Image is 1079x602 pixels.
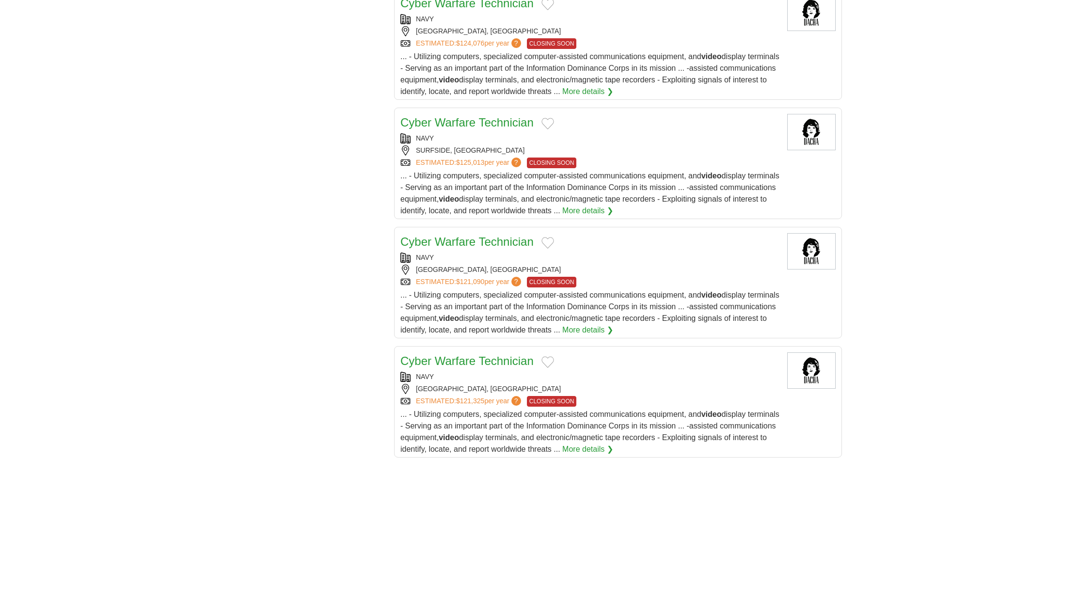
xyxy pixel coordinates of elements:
a: ESTIMATED:$121,325per year? [416,396,523,407]
strong: video [701,52,722,61]
span: ... - Utilizing computers, specialized computer-assisted communications equipment, and display te... [400,410,779,453]
button: Add to favorite jobs [541,118,554,129]
span: CLOSING SOON [527,396,577,407]
span: ? [511,277,521,286]
img: Dacha Navy Yard logo [787,352,836,389]
strong: video [701,291,722,299]
strong: video [701,410,722,418]
span: CLOSING SOON [527,277,577,287]
a: NAVY [416,134,434,142]
a: ESTIMATED:$124,076per year? [416,38,523,49]
button: Add to favorite jobs [541,356,554,368]
span: $121,325 [456,397,484,405]
div: [GEOGRAPHIC_DATA], [GEOGRAPHIC_DATA] [400,26,779,36]
a: ESTIMATED:$125,013per year? [416,158,523,168]
div: [GEOGRAPHIC_DATA], [GEOGRAPHIC_DATA] [400,384,779,394]
span: ? [511,38,521,48]
span: $125,013 [456,158,484,166]
span: ... - Utilizing computers, specialized computer-assisted communications equipment, and display te... [400,291,779,334]
a: Cyber Warfare Technician [400,235,534,248]
strong: video [701,172,722,180]
strong: video [439,76,459,84]
button: Add to favorite jobs [541,237,554,249]
a: NAVY [416,253,434,261]
a: NAVY [416,373,434,380]
span: ... - Utilizing computers, specialized computer-assisted communications equipment, and display te... [400,172,779,215]
div: SURFSIDE, [GEOGRAPHIC_DATA] [400,145,779,156]
span: ? [511,158,521,167]
strong: video [439,314,459,322]
a: ESTIMATED:$121,090per year? [416,277,523,287]
a: More details ❯ [562,86,613,97]
span: ... - Utilizing computers, specialized computer-assisted communications equipment, and display te... [400,52,779,95]
a: More details ❯ [562,205,613,217]
div: [GEOGRAPHIC_DATA], [GEOGRAPHIC_DATA] [400,265,779,275]
img: Dacha Navy Yard logo [787,233,836,269]
strong: video [439,195,459,203]
a: More details ❯ [562,324,613,336]
span: CLOSING SOON [527,158,577,168]
a: Cyber Warfare Technician [400,116,534,129]
span: $124,076 [456,39,484,47]
img: Dacha Navy Yard logo [787,114,836,150]
a: Cyber Warfare Technician [400,354,534,367]
strong: video [439,433,459,442]
span: $121,090 [456,278,484,285]
span: ? [511,396,521,406]
span: CLOSING SOON [527,38,577,49]
a: NAVY [416,15,434,23]
a: More details ❯ [562,444,613,455]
